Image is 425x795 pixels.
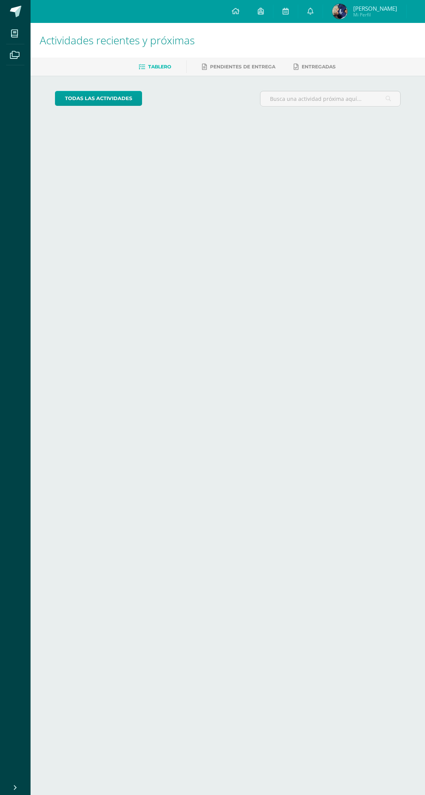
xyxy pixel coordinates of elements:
a: todas las Actividades [55,91,142,106]
span: [PERSON_NAME] [353,5,397,12]
a: Tablero [139,61,171,73]
span: Pendientes de entrega [210,64,275,70]
span: Mi Perfil [353,11,397,18]
input: Busca una actividad próxima aquí... [260,91,400,106]
span: Tablero [148,64,171,70]
img: 9e9fda6ab3cf360909e79eb90bc49fdb.png [332,4,347,19]
a: Entregadas [294,61,336,73]
span: Actividades recientes y próximas [40,33,195,47]
a: Pendientes de entrega [202,61,275,73]
span: Entregadas [302,64,336,70]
